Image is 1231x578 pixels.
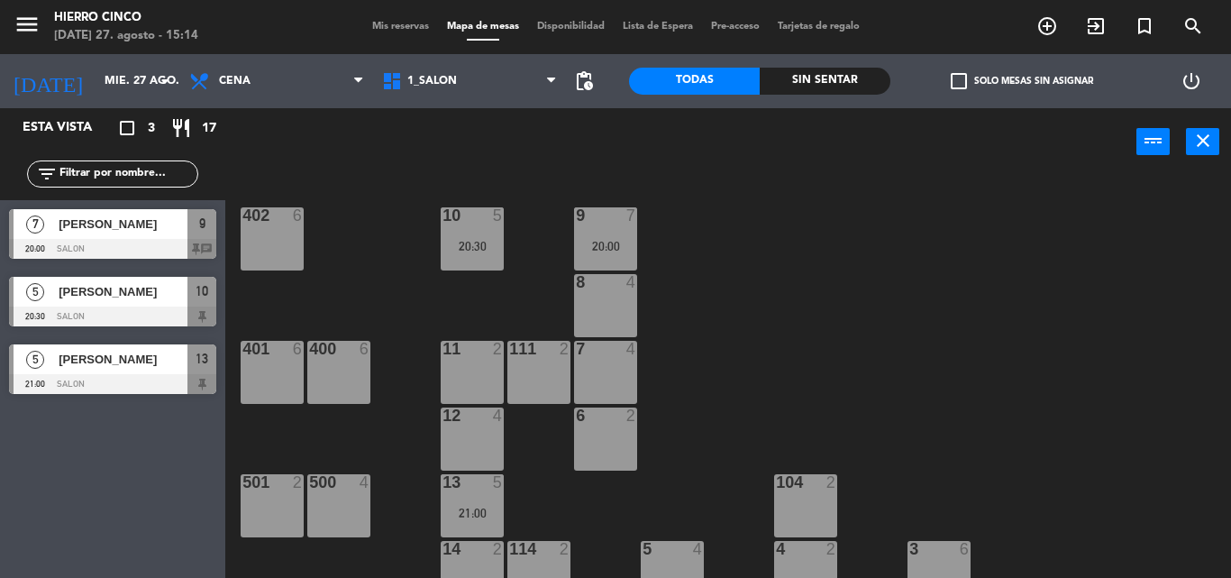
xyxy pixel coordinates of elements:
[560,541,570,557] div: 2
[309,341,310,357] div: 400
[776,474,777,491] div: 104
[154,70,176,92] i: arrow_drop_down
[576,274,577,290] div: 8
[826,474,837,491] div: 2
[960,541,971,557] div: 6
[951,73,1093,89] label: Solo mesas sin asignar
[54,9,198,27] div: Hierro Cinco
[438,22,528,32] span: Mapa de mesas
[242,207,243,224] div: 402
[693,541,704,557] div: 4
[1036,15,1058,37] i: add_circle_outline
[14,11,41,38] i: menu
[170,117,192,139] i: restaurant
[293,474,304,491] div: 2
[614,22,702,32] span: Lista de Espera
[760,68,890,95] div: Sin sentar
[493,341,504,357] div: 2
[1085,15,1107,37] i: exit_to_app
[626,408,637,424] div: 2
[199,213,205,234] span: 9
[58,164,197,184] input: Filtrar por nombre...
[1143,130,1164,151] i: power_input
[776,541,777,557] div: 4
[242,341,243,357] div: 401
[26,351,44,369] span: 5
[493,408,504,424] div: 4
[509,541,510,557] div: 114
[9,117,130,139] div: Esta vista
[363,22,438,32] span: Mis reservas
[1182,15,1204,37] i: search
[493,207,504,224] div: 5
[59,215,187,234] span: [PERSON_NAME]
[643,541,643,557] div: 5
[36,163,58,185] i: filter_list
[1192,130,1214,151] i: close
[769,22,869,32] span: Tarjetas de regalo
[14,11,41,44] button: menu
[116,117,138,139] i: crop_square
[626,341,637,357] div: 4
[951,73,967,89] span: check_box_outline_blank
[626,207,637,224] div: 7
[441,240,504,252] div: 20:30
[196,280,208,302] span: 10
[360,474,370,491] div: 4
[576,341,577,357] div: 7
[560,341,570,357] div: 2
[196,348,208,370] span: 13
[493,541,504,557] div: 2
[54,27,198,45] div: [DATE] 27. agosto - 15:14
[26,216,44,234] span: 7
[629,68,760,95] div: Todas
[573,70,595,92] span: pending_actions
[493,474,504,491] div: 5
[576,408,577,424] div: 6
[407,75,457,87] span: 1_SALON
[293,341,304,357] div: 6
[574,240,637,252] div: 20:00
[509,341,510,357] div: 111
[441,507,504,519] div: 21:00
[1134,15,1155,37] i: turned_in_not
[26,283,44,301] span: 5
[702,22,769,32] span: Pre-acceso
[576,207,577,224] div: 9
[219,75,251,87] span: Cena
[360,341,370,357] div: 6
[626,274,637,290] div: 4
[528,22,614,32] span: Disponibilidad
[293,207,304,224] div: 6
[826,541,837,557] div: 2
[1186,128,1219,155] button: close
[242,474,243,491] div: 501
[59,282,187,301] span: [PERSON_NAME]
[148,118,155,139] span: 3
[309,474,310,491] div: 500
[1181,70,1202,92] i: power_settings_new
[59,350,187,369] span: [PERSON_NAME]
[202,118,216,139] span: 17
[1136,128,1170,155] button: power_input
